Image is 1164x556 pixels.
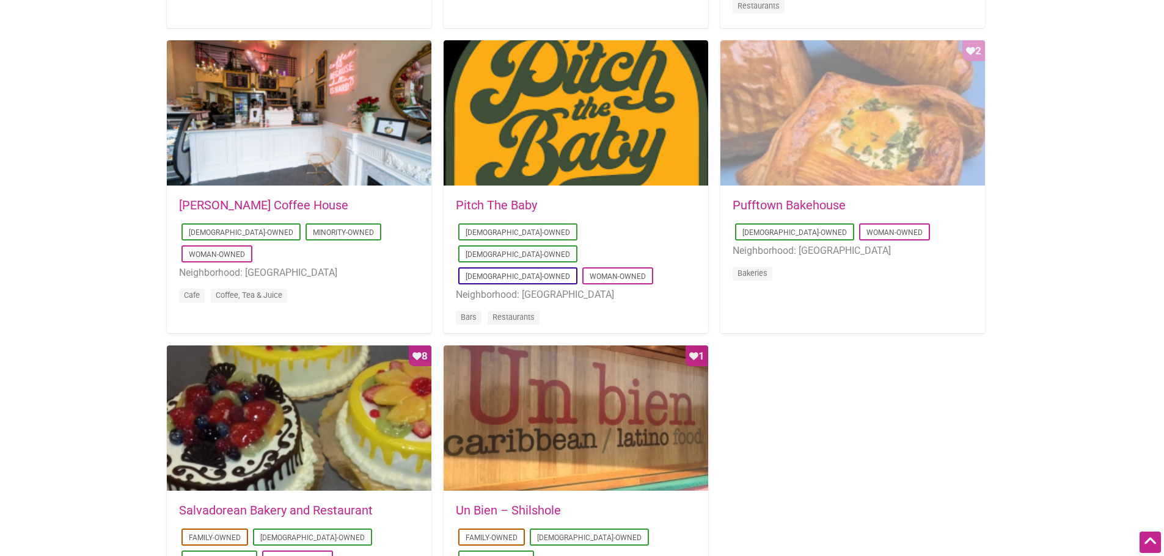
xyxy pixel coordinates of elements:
[184,291,200,300] a: Cafe
[733,198,846,212] a: Pufftown Bakehouse
[313,228,374,237] a: Minority-Owned
[456,198,537,212] a: Pitch The Baby
[466,533,518,542] a: Family-Owned
[179,503,373,518] a: Salvadorean Bakery and Restaurant
[456,287,696,303] li: Neighborhood: [GEOGRAPHIC_DATA]
[189,533,241,542] a: Family-Owned
[260,533,365,542] a: [DEMOGRAPHIC_DATA]-Owned
[179,198,348,212] a: [PERSON_NAME] Coffee House
[738,269,767,278] a: Bakeries
[742,228,847,237] a: [DEMOGRAPHIC_DATA]-Owned
[733,243,973,259] li: Neighborhood: [GEOGRAPHIC_DATA]
[466,250,570,259] a: [DEMOGRAPHIC_DATA]-Owned
[189,228,293,237] a: [DEMOGRAPHIC_DATA]-Owned
[179,265,419,281] li: Neighborhood: [GEOGRAPHIC_DATA]
[456,503,561,518] a: Un Bien – Shilshole
[466,228,570,237] a: [DEMOGRAPHIC_DATA]-Owned
[189,250,245,259] a: Woman-Owned
[466,272,570,281] a: [DEMOGRAPHIC_DATA]-Owned
[738,1,780,10] a: Restaurants
[492,312,535,322] a: Restaurants
[216,291,282,300] a: Coffee, Tea & Juice
[590,272,646,281] a: Woman-Owned
[537,533,642,542] a: [DEMOGRAPHIC_DATA]-Owned
[866,228,923,237] a: Woman-Owned
[1140,532,1161,553] div: Scroll Back to Top
[461,312,477,322] a: Bars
